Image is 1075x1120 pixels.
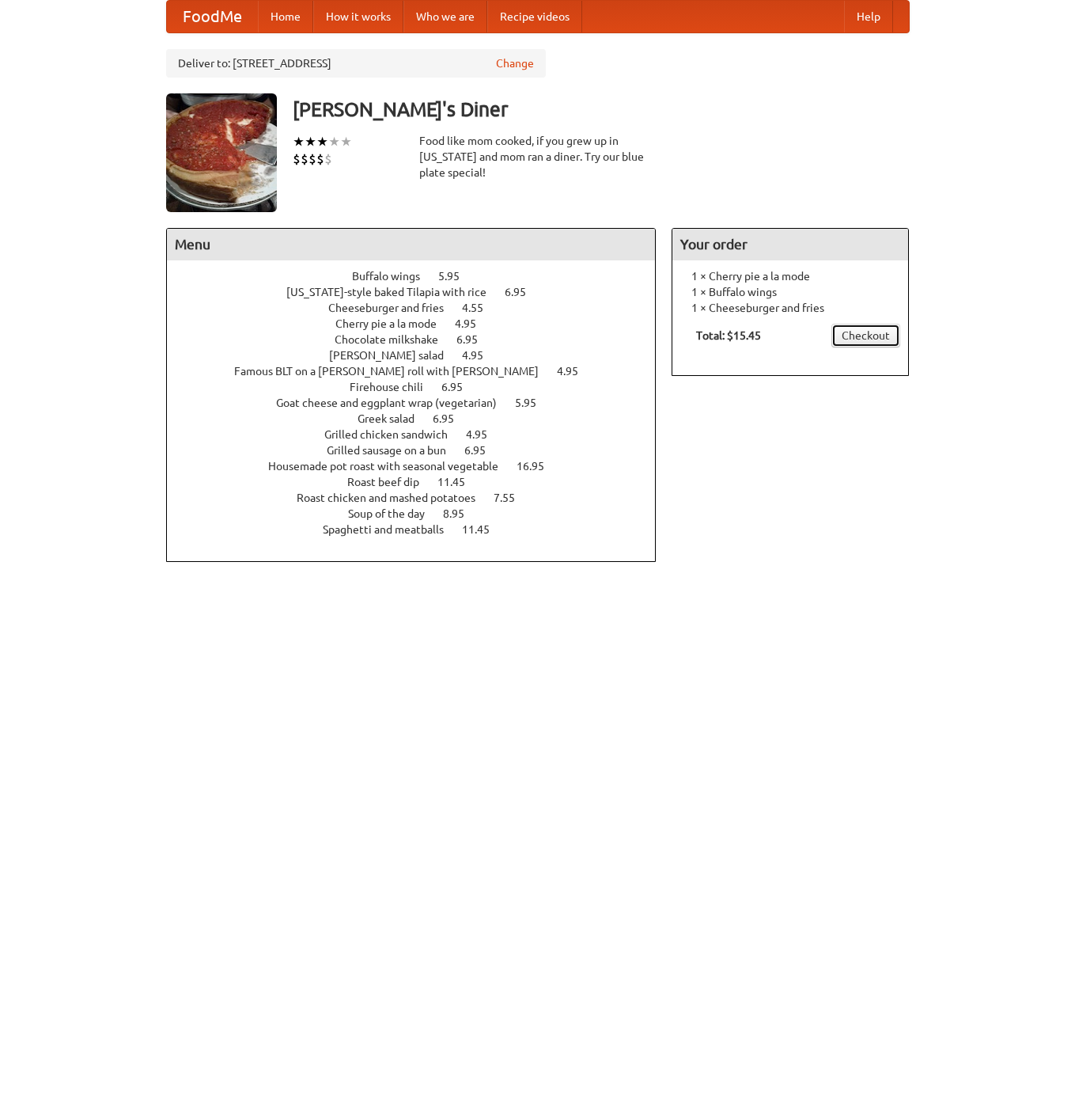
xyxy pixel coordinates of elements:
span: Soup of the day [348,507,441,520]
a: Cherry pie a la mode 4.95 [335,317,505,330]
li: ★ [340,133,352,150]
h4: Menu [167,229,656,260]
b: Total: $15.45 [696,329,761,342]
span: 4.95 [455,317,492,330]
span: Roast beef dip [347,476,435,488]
li: $ [308,150,316,168]
span: [US_STATE]-style baked Tilapia with rice [286,286,502,298]
a: Famous BLT on a [PERSON_NAME] roll with [PERSON_NAME] 4.95 [234,365,608,378]
li: ★ [305,133,316,150]
a: Home [258,1,313,32]
div: Food like mom cooked, if you grew up in [US_STATE] and mom ran a diner. Try our blue plate special! [419,133,657,180]
span: 11.45 [462,523,505,536]
span: 6.95 [464,444,502,457]
li: $ [293,150,301,168]
a: Roast beef dip 11.45 [347,476,494,488]
li: $ [324,150,332,168]
span: 6.95 [433,412,470,425]
a: [US_STATE]-style baked Tilapia with rice 6.95 [286,286,555,298]
span: 5.95 [438,270,475,283]
span: Greek salad [358,412,430,425]
span: [PERSON_NAME] salad [329,349,460,362]
a: Greek salad 6.95 [358,412,483,425]
span: Roast chicken and mashed potatoes [297,492,491,504]
span: 4.95 [462,349,499,362]
li: 1 × Cheeseburger and fries [680,300,900,316]
a: Change [496,55,534,71]
a: [PERSON_NAME] salad 4.95 [329,349,513,362]
a: Recipe videos [487,1,582,32]
li: $ [301,150,308,168]
a: Grilled sausage on a bun 6.95 [327,444,515,457]
div: Deliver to: [STREET_ADDRESS] [166,49,546,78]
a: Buffalo wings 5.95 [352,270,489,283]
li: ★ [328,133,340,150]
a: Checkout [831,324,900,347]
a: Spaghetti and meatballs 11.45 [323,523,519,536]
span: 4.95 [466,428,503,441]
span: Cherry pie a la mode [335,317,452,330]
span: 6.95 [456,333,494,346]
li: ★ [316,133,328,150]
span: 8.95 [443,507,480,520]
span: 6.95 [441,381,479,393]
a: Goat cheese and eggplant wrap (vegetarian) 5.95 [276,397,566,409]
li: $ [316,150,324,168]
span: Chocolate milkshake [335,333,454,346]
a: Help [844,1,893,32]
h3: [PERSON_NAME]'s Diner [293,93,910,125]
a: Chocolate milkshake 6.95 [335,333,507,346]
h4: Your order [672,229,908,260]
span: 4.55 [462,302,499,314]
li: 1 × Buffalo wings [680,284,900,300]
a: Grilled chicken sandwich 4.95 [324,428,517,441]
span: 5.95 [515,397,552,409]
li: ★ [293,133,305,150]
a: Soup of the day 8.95 [348,507,494,520]
span: 6.95 [505,286,542,298]
img: angular.jpg [166,93,277,212]
span: 11.45 [437,476,481,488]
a: FoodMe [167,1,258,32]
a: Who we are [403,1,487,32]
span: Housemade pot roast with seasonal vegetable [268,460,514,473]
span: 16.95 [517,460,560,473]
a: Roast chicken and mashed potatoes 7.55 [297,492,544,504]
li: 1 × Cherry pie a la mode [680,268,900,284]
span: Goat cheese and eggplant wrap (vegetarian) [276,397,513,409]
span: 7.55 [494,492,531,504]
span: Grilled chicken sandwich [324,428,464,441]
span: Cheeseburger and fries [328,302,460,314]
a: How it works [313,1,403,32]
span: 4.95 [557,365,594,378]
a: Cheeseburger and fries 4.55 [328,302,513,314]
a: Housemade pot roast with seasonal vegetable 16.95 [268,460,573,473]
span: Spaghetti and meatballs [323,523,460,536]
span: Grilled sausage on a bun [327,444,462,457]
a: Firehouse chili 6.95 [350,381,492,393]
span: Buffalo wings [352,270,436,283]
span: Firehouse chili [350,381,439,393]
span: Famous BLT on a [PERSON_NAME] roll with [PERSON_NAME] [234,365,555,378]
